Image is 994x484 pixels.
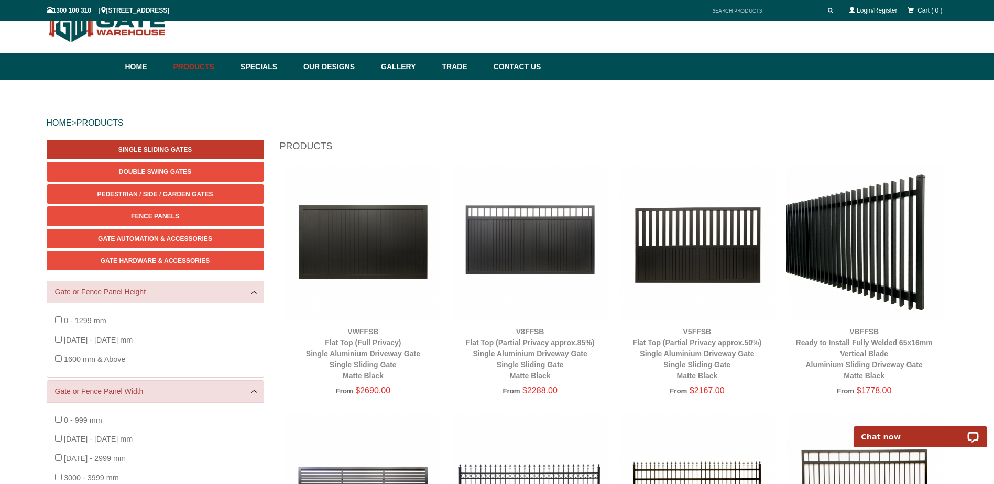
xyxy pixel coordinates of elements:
[97,191,213,198] span: Pedestrian / Side / Garden Gates
[47,184,264,204] a: Pedestrian / Side / Garden Gates
[47,162,264,181] a: Double Swing Gates
[47,251,264,270] a: Gate Hardware & Accessories
[64,454,126,463] span: [DATE] - 2999 mm
[47,7,170,14] span: 1300 100 310 | [STREET_ADDRESS]
[125,53,168,80] a: Home
[690,386,725,395] span: $2167.00
[847,414,994,447] iframe: LiveChat chat widget
[436,53,488,80] a: Trade
[64,474,119,482] span: 3000 - 3999 mm
[47,206,264,226] a: Fence Panels
[280,140,948,158] h1: Products
[857,386,892,395] span: $1778.00
[633,327,762,380] a: V5FFSBFlat Top (Partial Privacy approx.50%)Single Aluminium Driveway GateSingle Sliding GateMatte...
[466,327,595,380] a: V8FFSBFlat Top (Partial Privacy approx.85%)Single Aluminium Driveway GateSingle Sliding GateMatte...
[64,416,102,424] span: 0 - 999 mm
[119,168,191,175] span: Double Swing Gates
[77,118,124,127] a: PRODUCTS
[503,387,520,395] span: From
[837,387,854,395] span: From
[47,118,72,127] a: HOME
[619,163,775,320] img: V5FFSB - Flat Top (Partial Privacy approx.50%) - Single Aluminium Driveway Gate - Single Sliding ...
[64,355,126,364] span: 1600 mm & Above
[707,4,824,17] input: SEARCH PRODUCTS
[235,53,298,80] a: Specials
[64,336,133,344] span: [DATE] - [DATE] mm
[64,435,133,443] span: [DATE] - [DATE] mm
[47,106,948,140] div: >
[131,213,179,220] span: Fence Panels
[376,53,436,80] a: Gallery
[101,257,210,265] span: Gate Hardware & Accessories
[786,163,943,320] img: VBFFSB - Ready to Install Fully Welded 65x16mm Vertical Blade - Aluminium Sliding Driveway Gate -...
[298,53,376,80] a: Our Designs
[98,235,212,243] span: Gate Automation & Accessories
[355,386,390,395] span: $2690.00
[168,53,236,80] a: Products
[336,387,353,395] span: From
[47,140,264,159] a: Single Sliding Gates
[47,229,264,248] a: Gate Automation & Accessories
[857,7,897,14] a: Login/Register
[917,7,942,14] span: Cart ( 0 )
[452,163,608,320] img: V8FFSB - Flat Top (Partial Privacy approx.85%) - Single Aluminium Driveway Gate - Single Sliding ...
[522,386,558,395] span: $2288.00
[488,53,541,80] a: Contact Us
[118,146,192,153] span: Single Sliding Gates
[306,327,420,380] a: VWFFSBFlat Top (Full Privacy)Single Aluminium Driveway GateSingle Sliding GateMatte Black
[64,316,106,325] span: 0 - 1299 mm
[285,163,442,320] img: VWFFSB - Flat Top (Full Privacy) - Single Aluminium Driveway Gate - Single Sliding Gate - Matte B...
[55,287,256,298] a: Gate or Fence Panel Height
[55,386,256,397] a: Gate or Fence Panel Width
[796,327,933,380] a: VBFFSBReady to Install Fully Welded 65x16mm Vertical BladeAluminium Sliding Driveway GateMatte Black
[670,387,687,395] span: From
